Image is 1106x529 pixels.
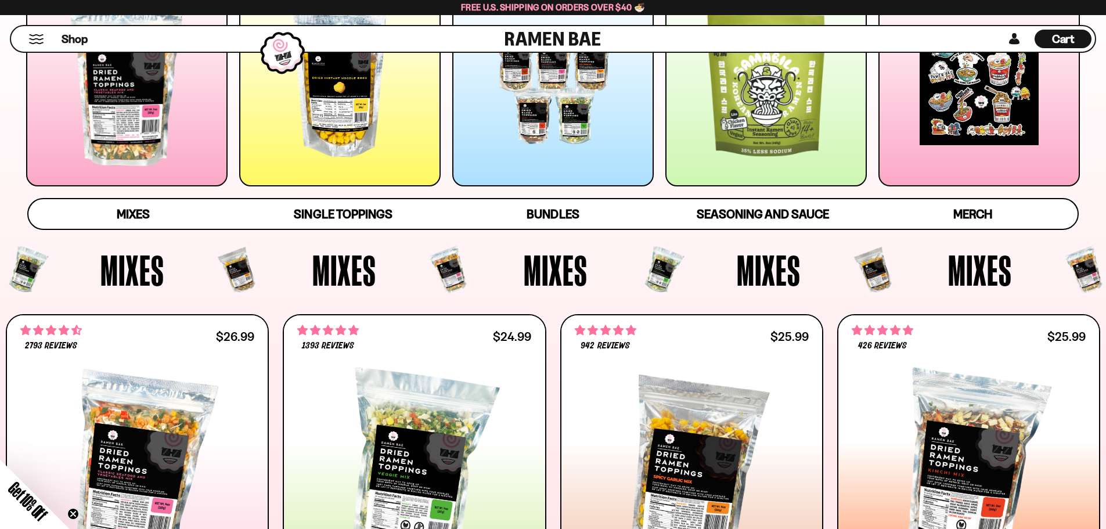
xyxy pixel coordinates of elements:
[312,249,376,292] span: Mixes
[20,323,82,338] span: 4.68 stars
[697,207,828,221] span: Seasoning and Sauce
[493,331,531,342] div: $24.99
[1047,331,1086,342] div: $25.99
[5,478,51,524] span: Get 10% Off
[62,30,88,48] a: Shop
[948,249,1012,292] span: Mixes
[953,207,992,221] span: Merch
[448,199,658,229] a: Bundles
[100,249,164,292] span: Mixes
[25,341,77,351] span: 2793 reviews
[117,207,150,221] span: Mixes
[868,199,1078,229] a: Merch
[1035,26,1091,52] div: Cart
[297,323,359,338] span: 4.76 stars
[770,331,809,342] div: $25.99
[461,2,645,13] span: Free U.S. Shipping on Orders over $40 🍜
[737,249,801,292] span: Mixes
[858,341,907,351] span: 426 reviews
[575,323,636,338] span: 4.75 stars
[1052,32,1075,46] span: Cart
[28,199,238,229] a: Mixes
[238,199,448,229] a: Single Toppings
[216,331,254,342] div: $26.99
[581,341,629,351] span: 942 reviews
[524,249,588,292] span: Mixes
[67,508,79,520] button: Close teaser
[62,31,88,47] span: Shop
[302,341,354,351] span: 1393 reviews
[527,207,579,221] span: Bundles
[852,323,913,338] span: 4.76 stars
[294,207,392,221] span: Single Toppings
[658,199,867,229] a: Seasoning and Sauce
[28,34,44,44] button: Mobile Menu Trigger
